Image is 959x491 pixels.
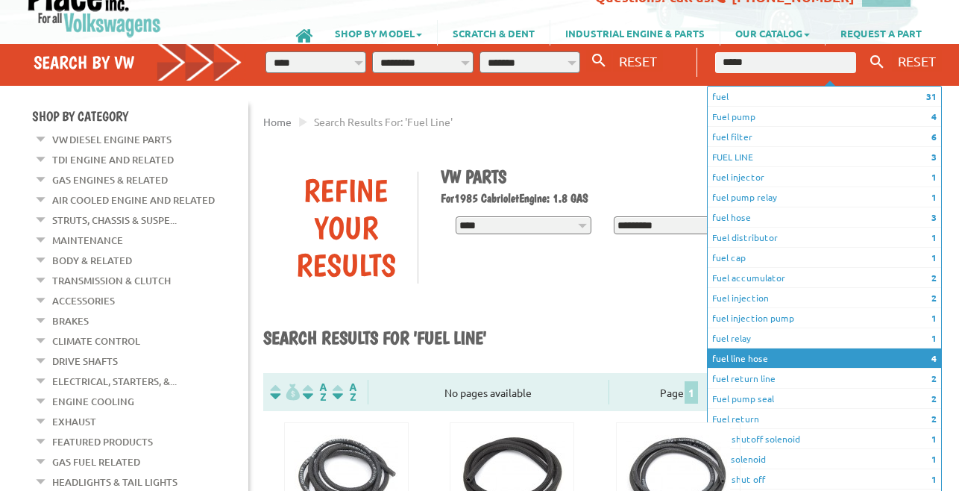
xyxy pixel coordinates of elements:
[52,412,96,431] a: Exhaust
[441,191,454,205] span: For
[52,311,89,331] a: Brakes
[52,372,177,391] a: Electrical, Starters, &...
[708,469,941,490] li: Fuel shut off
[931,392,937,405] span: 2
[708,389,941,409] li: Fuel pump seal
[931,311,937,325] span: 1
[931,351,937,365] span: 4
[931,372,937,385] span: 2
[708,207,941,228] li: fuel hose
[52,231,123,250] a: Maintenance
[270,384,300,401] img: filterpricelow.svg
[931,231,937,244] span: 1
[931,251,937,264] span: 1
[708,187,941,207] li: fuel pump relay
[708,328,941,348] li: fuel relay
[52,251,132,270] a: Body & Related
[52,130,172,149] a: VW Diesel Engine Parts
[931,452,937,466] span: 1
[708,348,941,369] li: fuel line hose
[320,20,437,46] a: SHOP BY MODEL
[931,472,937,486] span: 1
[52,190,215,210] a: Air Cooled Engine and Related
[931,331,937,345] span: 1
[708,167,941,187] li: fuel injector
[52,210,177,230] a: Struts, Chassis & Suspe...
[931,271,937,284] span: 2
[931,210,937,224] span: 3
[52,170,168,190] a: Gas Engines & Related
[314,115,453,128] span: Search results for: 'fuel line'
[931,190,937,204] span: 1
[708,268,941,288] li: Fuel accumulator
[52,432,153,451] a: Featured Products
[708,288,941,308] li: Fuel injection
[550,20,720,46] a: INDUSTRIAL ENGINE & PARTS
[52,271,171,290] a: Transmission & Clutch
[708,248,941,268] li: fuel cap
[32,108,248,124] h4: Shop By Category
[708,107,941,127] li: Fuel pump
[892,50,942,72] button: RESET
[931,130,937,143] span: 6
[708,308,941,328] li: fuel injection pump
[52,351,118,371] a: Drive Shafts
[826,20,937,46] a: REQUEST A PART
[586,50,611,72] button: Search By VW...
[613,50,663,72] button: RESET
[708,449,941,469] li: fuel solenoid
[619,53,657,69] span: RESET
[52,331,140,351] a: Climate Control
[34,51,242,73] h4: Search by VW
[708,228,941,248] li: Fuel distributor
[441,166,916,187] h1: VW Parts
[263,327,927,351] h1: Search results for 'fuel line'
[866,50,888,75] button: Keyword Search
[300,384,330,401] img: Sort by Headline
[708,429,941,449] li: Fuel shutoff solenoid
[931,170,937,184] span: 1
[931,150,937,163] span: 3
[52,150,174,169] a: TDI Engine and Related
[708,369,941,389] li: fuel return line
[52,392,134,411] a: Engine Cooling
[931,432,937,445] span: 1
[685,381,698,404] span: 1
[931,291,937,304] span: 2
[52,291,115,310] a: Accessories
[274,172,418,284] div: Refine Your Results
[708,87,941,107] li: fuel
[931,110,937,123] span: 4
[263,115,292,128] a: Home
[720,20,825,46] a: OUR CATALOG
[330,384,359,401] img: Sort by Sales Rank
[441,191,916,205] h2: 1985 Cabriolet
[609,380,751,404] div: Page
[519,191,588,205] span: Engine: 1.8 GAS
[898,53,936,69] span: RESET
[438,20,550,46] a: SCRATCH & DENT
[708,147,941,167] li: FUEL LINE
[52,452,140,472] a: Gas Fuel Related
[926,90,937,103] span: 31
[708,127,941,147] li: fuel filter
[368,385,609,401] div: No pages available
[931,412,937,425] span: 2
[708,409,941,429] li: Fuel return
